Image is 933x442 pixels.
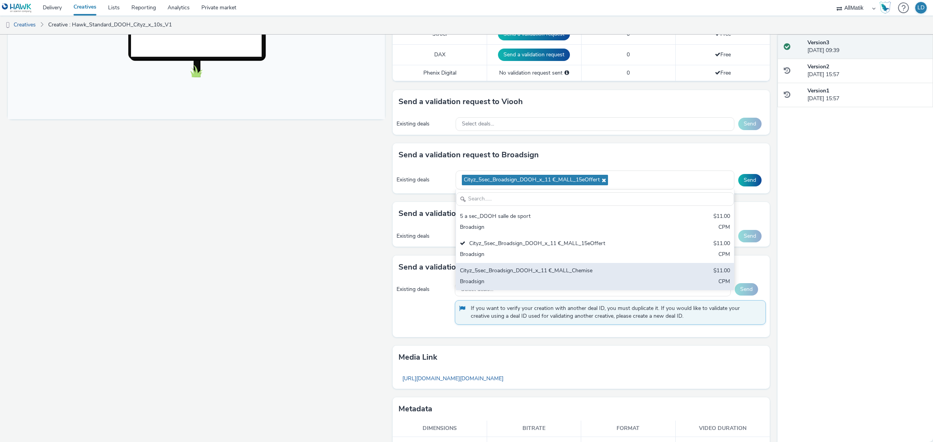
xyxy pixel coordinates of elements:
[807,63,927,79] div: [DATE] 15:57
[461,286,493,293] span: Select deals...
[398,352,437,363] h3: Media link
[398,403,432,415] h3: Metadata
[393,44,487,65] td: DAX
[44,16,176,34] a: Creative : Hawk_Standard_DOOH_Cityz_x_10s_V1
[397,285,451,293] div: Existing deals
[735,283,758,296] button: Send
[738,174,762,186] button: Send
[491,69,577,77] div: No validation request sent
[917,2,924,14] div: LD
[398,208,549,219] h3: Send a validation request to MyAdbooker
[713,240,730,249] div: $11.00
[460,223,639,232] div: Broadsign
[460,212,639,221] div: 5 a sec_DOOH salle de sport
[460,278,639,287] div: Broadsign
[807,87,927,103] div: [DATE] 15:57
[398,96,523,108] h3: Send a validation request to Viooh
[397,120,452,128] div: Existing deals
[471,305,758,320] span: If you want to verify your creation with another deal ID, you must duplicate it. If you would lik...
[460,267,639,276] div: Cityz_5sec_Broadsign_DOOH_x_11 €_MALL_Chemise
[807,87,829,94] strong: Version 1
[581,421,676,437] th: Format
[738,230,762,242] button: Send
[807,39,829,46] strong: Version 3
[398,149,539,161] h3: Send a validation request to Broadsign
[464,177,600,183] span: Cityz_5sec_Broadsign_DOOH_x_11 €_MALL_15eOffert
[627,69,630,77] span: 0
[738,118,762,130] button: Send
[397,176,452,184] div: Existing deals
[498,49,570,61] button: Send a validation request
[718,223,730,232] div: CPM
[807,39,927,55] div: [DATE] 09:39
[456,192,734,206] input: Search......
[393,65,487,81] td: Phenix Digital
[718,278,730,287] div: CPM
[398,371,507,386] a: [URL][DOMAIN_NAME][DOMAIN_NAME]
[4,21,12,29] img: dooh
[879,2,894,14] a: Hawk Academy
[460,240,639,249] div: Cityz_5sec_Broadsign_DOOH_x_11 €_MALL_15eOffert
[713,212,730,221] div: $11.00
[715,30,731,38] span: Free
[627,30,630,38] span: 0
[676,421,770,437] th: Video duration
[715,51,731,58] span: Free
[564,69,569,77] div: Please select a deal below and click on Send to send a validation request to Phenix Digital.
[879,2,891,14] img: Hawk Academy
[398,261,552,273] h3: Send a validation request to Phenix Digital
[462,121,494,127] span: Select deals...
[487,421,582,437] th: Bitrate
[460,251,639,259] div: Broadsign
[718,251,730,259] div: CPM
[397,232,452,240] div: Existing deals
[715,69,731,77] span: Free
[2,3,32,13] img: undefined Logo
[713,267,730,276] div: $11.00
[627,51,630,58] span: 0
[807,63,829,70] strong: Version 2
[393,421,487,437] th: Dimensions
